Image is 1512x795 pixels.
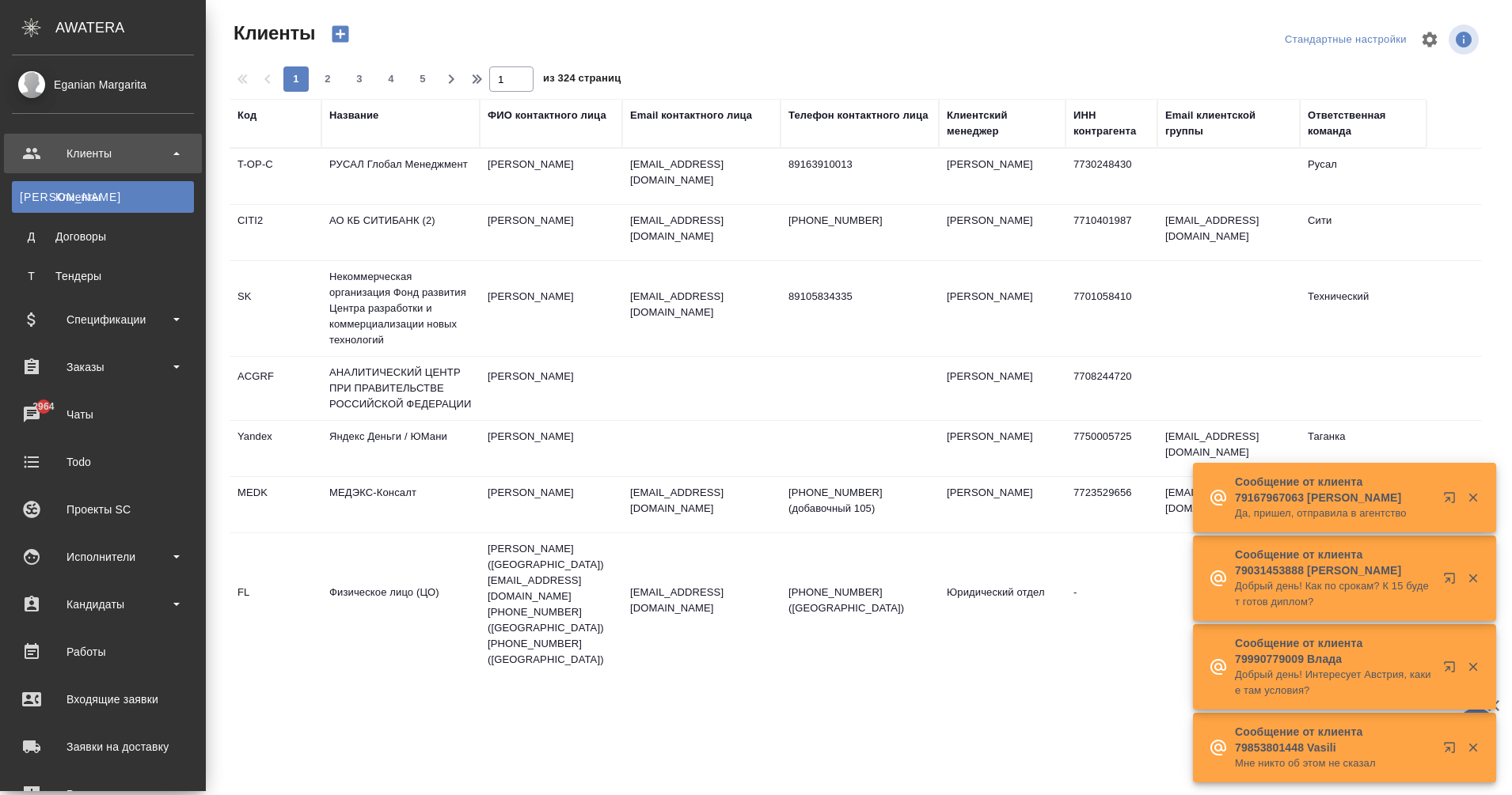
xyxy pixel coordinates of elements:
div: ФИО контактного лица [488,108,606,123]
p: [EMAIL_ADDRESS][DOMAIN_NAME] [630,585,773,616]
a: Проекты SC [4,490,202,529]
div: Входящие заявки [12,687,194,711]
button: 4 [378,66,404,92]
div: AWATERA [55,12,206,44]
a: ДДоговоры [12,221,194,252]
p: [PHONE_NUMBER] ([GEOGRAPHIC_DATA]) [788,585,931,616]
p: 89163910013 [788,157,931,172]
div: Клиентский менеджер [947,108,1058,139]
a: ТТендеры [12,260,194,292]
span: Настроить таблицу [1411,21,1449,59]
div: Заявки на доставку [12,735,194,759]
p: Да, пришел, отправила в агентство [1235,505,1433,521]
div: Название [329,108,378,123]
td: SK [230,281,321,336]
button: Закрыть [1457,660,1489,674]
td: [PERSON_NAME] [480,361,622,416]
div: Чаты [12,403,194,426]
span: Посмотреть информацию [1449,25,1482,55]
td: [PERSON_NAME] [939,149,1066,204]
td: [PERSON_NAME] [939,477,1066,532]
p: Добрый день! Интересует Австрия, какие там условия? [1235,667,1433,698]
div: Кандидаты [12,592,194,616]
p: [EMAIL_ADDRESS][DOMAIN_NAME] [630,289,773,320]
span: 3 [347,71,372,87]
div: Todo [12,450,194,474]
div: Спецификации [12,308,194,331]
button: 2 [315,66,340,92]
p: 89105834335 [788,289,931,305]
button: Открыть в новой вкладке [1434,482,1472,520]
div: split button [1281,28,1411,52]
span: 5 [410,71,435,87]
div: Работы [12,640,194,664]
td: [PERSON_NAME] [480,205,622,260]
button: Создать [321,21,359,47]
p: Сообщение от клиента 79031453888 [PERSON_NAME] [1235,547,1433,578]
div: Заказы [12,355,194,379]
div: Код [237,108,256,123]
td: T-OP-C [230,149,321,204]
a: Входящие заявки [4,680,202,719]
td: Сити [1300,205,1427,260]
td: [PERSON_NAME] [939,361,1066,416]
td: Юридический отдел [939,577,1066,632]
td: [EMAIL_ADDRESS][DOMAIN_NAME] [1157,205,1300,260]
button: Закрыть [1457,571,1489,585]
button: 3 [347,66,372,92]
td: Yandex [230,421,321,476]
p: [EMAIL_ADDRESS][DOMAIN_NAME] [630,213,773,244]
td: 7723529656 [1066,477,1157,532]
button: Открыть в новой вкладке [1434,562,1472,600]
td: [PERSON_NAME] [939,421,1066,476]
td: Некоммерческая организация Фонд развития Центра разработки и коммерциализации новых технологий [321,261,480,356]
a: 2964Чаты [4,395,202,434]
a: Работы [4,632,202,672]
td: [PERSON_NAME] [939,281,1066,336]
span: 2964 [23,399,63,415]
button: Открыть в новой вкладке [1434,732,1472,770]
div: Договоры [20,229,186,244]
button: Открыть в новой вкладке [1434,651,1472,689]
span: из 324 страниц [543,69,621,92]
td: [EMAIL_ADDRESS][DOMAIN_NAME] [1157,477,1300,532]
button: Закрыть [1457,490,1489,505]
p: Добрый день! Как по срокам? К 15 будет готов диплом? [1235,578,1433,610]
div: Клиенты [20,189,186,205]
td: [PERSON_NAME] [939,205,1066,260]
button: Закрыть [1457,740,1489,755]
td: [PERSON_NAME] [480,149,622,204]
td: АНАЛИТИЧЕСКИЙ ЦЕНТР ПРИ ПРАВИТЕЛЬСТВЕ РОССИЙСКОЙ ФЕДЕРАЦИИ [321,357,480,420]
button: 5 [410,66,435,92]
div: Проекты SC [12,498,194,521]
div: Eganian Margarita [12,76,194,93]
td: [EMAIL_ADDRESS][DOMAIN_NAME] [1157,421,1300,476]
p: Сообщение от клиента 79853801448 Vasili [1235,724,1433,755]
td: 7708244720 [1066,361,1157,416]
td: [PERSON_NAME] ([GEOGRAPHIC_DATA]) [EMAIL_ADDRESS][DOMAIN_NAME] [PHONE_NUMBER] ([GEOGRAPHIC_DATA])... [480,533,622,676]
p: Мне никто об этом не сказал [1235,755,1433,771]
div: Email контактного лица [630,108,752,123]
td: FL [230,577,321,632]
div: ИНН контрагента [1073,108,1149,139]
p: Сообщение от клиента 79167967063 [PERSON_NAME] [1235,474,1433,505]
a: [PERSON_NAME]Клиенты [12,181,194,213]
td: Технический [1300,281,1427,336]
td: АО КБ СИТИБАНК (2) [321,205,480,260]
p: [EMAIL_ADDRESS][DOMAIN_NAME] [630,485,773,517]
td: 7750005725 [1066,421,1157,476]
td: Русал [1300,149,1427,204]
p: [PHONE_NUMBER] (добавочный 105) [788,485,931,517]
div: Клиенты [12,142,194,165]
p: Сообщение от клиента 79990779009 Влада [1235,635,1433,667]
p: [EMAIL_ADDRESS][DOMAIN_NAME] [630,157,773,188]
td: [PERSON_NAME] [480,477,622,532]
div: Телефон контактного лица [788,108,929,123]
span: 4 [378,71,404,87]
a: Todo [4,442,202,482]
p: [PHONE_NUMBER] [788,213,931,229]
div: Email клиентской группы [1165,108,1292,139]
div: Тендеры [20,268,186,284]
td: MEDK [230,477,321,532]
td: Яндекс Деньги / ЮМани [321,421,480,476]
